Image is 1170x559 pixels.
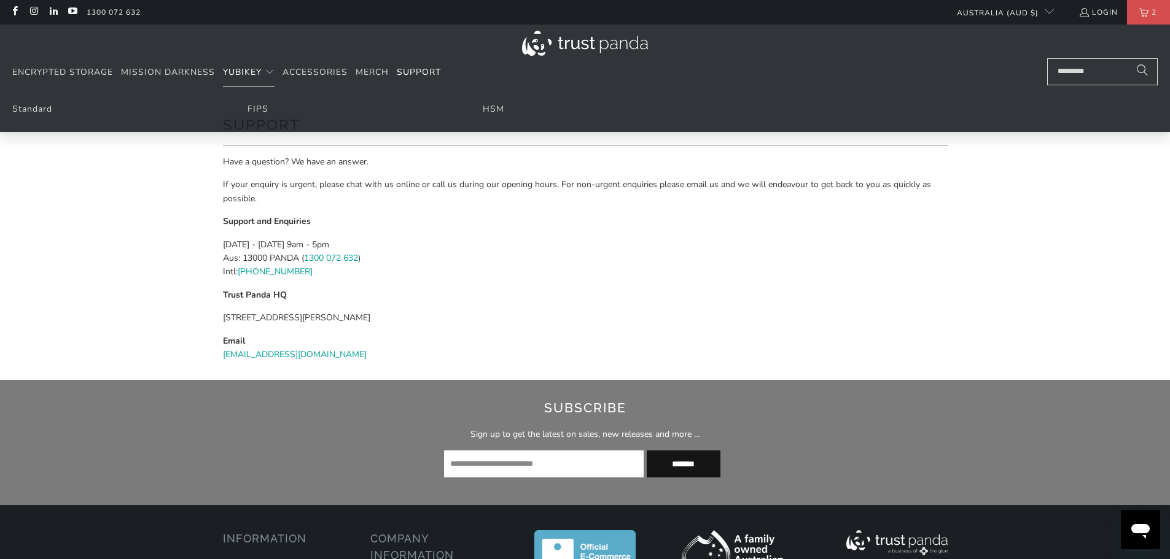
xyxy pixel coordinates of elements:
a: Encrypted Storage [12,58,113,87]
strong: Trust Panda HQ [223,289,287,301]
a: Login [1078,6,1118,19]
span: YubiKey [223,66,262,78]
a: [PHONE_NUMBER] [238,266,313,277]
input: Search... [1047,58,1158,85]
a: 1300 072 632 [87,6,141,19]
p: Sign up to get the latest on sales, new releases and more … [238,428,932,441]
a: Trust Panda Australia on LinkedIn [48,7,58,17]
p: [DATE] - [DATE] 9am - 5pm Aus: 13000 PANDA ( ) Intl: [223,238,948,279]
img: Trust Panda Australia [522,31,648,56]
a: Merch [356,58,389,87]
a: Standard [12,103,52,115]
span: Accessories [283,66,348,78]
span: Merch [356,66,389,78]
strong: Email [223,335,245,347]
span: Mission Darkness [121,66,215,78]
a: Trust Panda Australia on Facebook [9,7,20,17]
strong: Support and Enquiries [223,215,311,227]
a: Trust Panda Australia on Instagram [28,7,39,17]
button: Search [1127,58,1158,85]
a: FIPS [248,103,268,115]
a: Mission Darkness [121,58,215,87]
a: HSM [483,103,504,115]
h2: Subscribe [238,398,932,418]
a: Support [397,58,441,87]
p: Have a question? We have an answer. [223,155,948,169]
span: Support [397,66,441,78]
a: Accessories [283,58,348,87]
summary: YubiKey [223,58,275,87]
p: If your enquiry is urgent, please chat with us online or call us during our opening hours. For no... [223,178,948,206]
a: [EMAIL_ADDRESS][DOMAIN_NAME] [223,349,367,360]
a: 1300 072 632 [304,252,358,264]
nav: Translation missing: en.navigation.header.main_nav [12,58,441,87]
iframe: Button to launch messaging window [1121,510,1160,549]
p: [STREET_ADDRESS][PERSON_NAME] [223,311,948,325]
span: Encrypted Storage [12,66,113,78]
a: Trust Panda Australia on YouTube [67,7,77,17]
